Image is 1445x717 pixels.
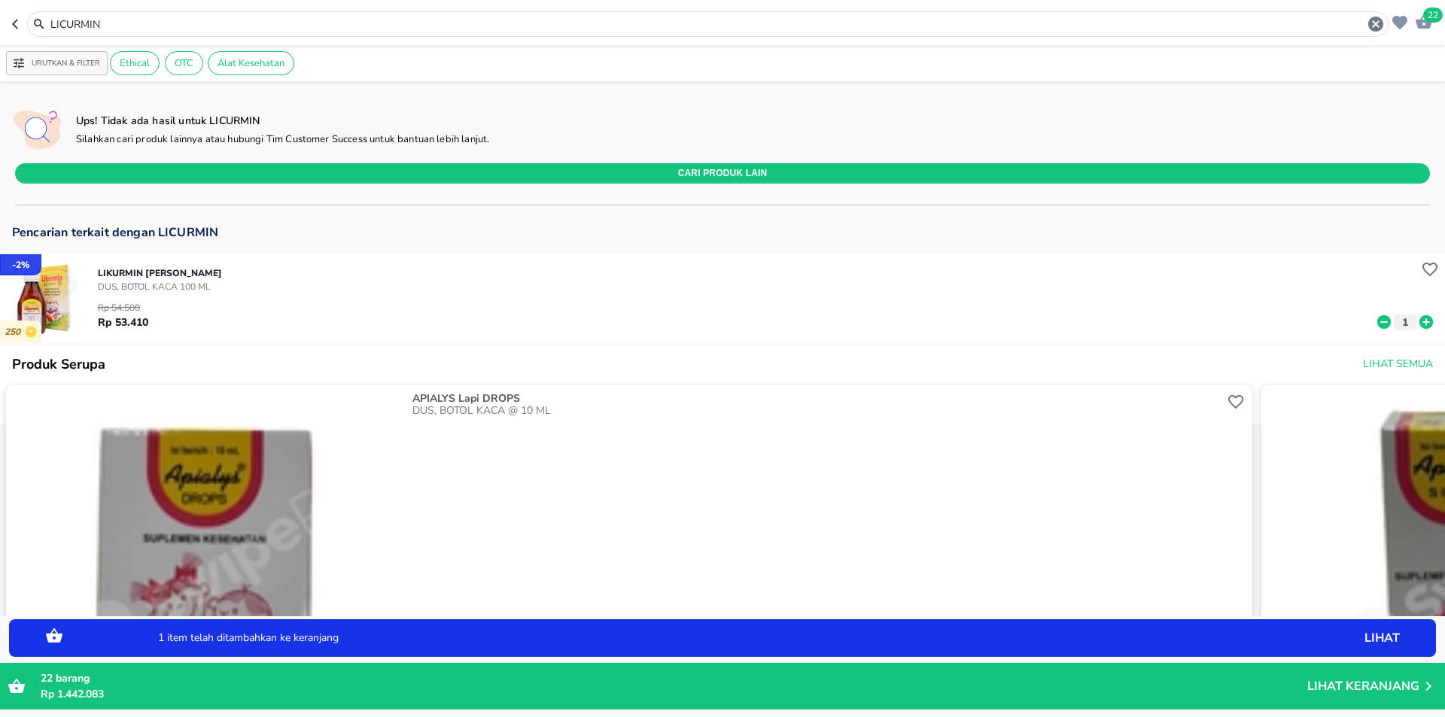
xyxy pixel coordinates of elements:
[1357,351,1436,378] button: Lihat Semua
[208,56,294,70] span: Alat Kesehatan
[208,51,294,75] div: Alat Kesehatan
[5,327,25,338] p: 250
[1423,8,1443,23] span: 22
[41,671,53,685] span: 22
[110,51,160,75] div: Ethical
[412,405,1224,417] p: DUS, BOTOL KACA @ 10 ML
[98,301,148,314] p: Rp 54.500
[6,51,108,75] button: Urutkan & Filter
[165,51,203,75] div: OTC
[32,58,100,69] p: Urutkan & Filter
[158,633,1175,643] p: 1 item telah ditambahkan ke keranjang
[98,280,222,293] p: DUS, BOTOL KACA 100 ML
[1411,9,1433,32] button: 22
[1398,314,1412,330] p: 1
[111,56,159,70] span: Ethical
[98,314,148,330] p: Rp 53.410
[49,17,1367,32] input: Cari 4000+ produk di sini
[15,163,1430,184] button: CARI PRODUK LAIN
[41,687,104,701] span: Rp 1.442.083
[76,133,489,147] p: Silahkan cari produk lainnya atau hubungi Tim Customer Success untuk bantuan lebih lanjut.
[1363,355,1433,374] span: Lihat Semua
[98,266,222,280] p: LIKURMIN [PERSON_NAME]
[12,226,1433,238] p: Pencarian terkait dengan LICURMIN
[76,114,489,128] p: Ups! Tidak ada hasil untuk LICURMIN
[412,393,1221,405] p: APIALYS Lapi DROPS
[1394,314,1416,330] button: 1
[41,670,1307,686] p: barang
[12,258,29,272] p: - 2 %
[166,56,202,70] span: OTC
[10,102,65,157] img: no available products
